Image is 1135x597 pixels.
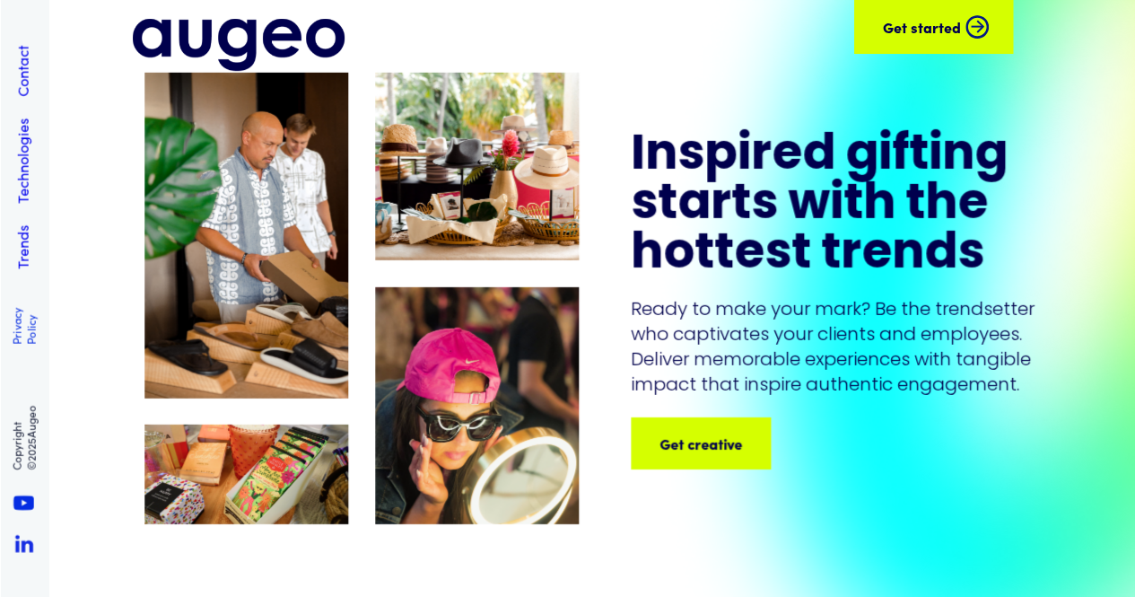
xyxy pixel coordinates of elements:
[13,118,32,203] a: Technologies
[924,230,957,279] div: d
[694,230,714,279] div: t
[861,230,892,279] div: e
[23,437,39,461] span: 2025
[863,180,895,230] div: h
[714,230,734,279] div: t
[802,131,835,180] div: d
[631,180,658,230] div: s
[645,131,677,180] div: n
[658,180,677,230] div: t
[892,131,909,180] div: f
[845,131,878,180] div: g
[738,131,751,180] div: i
[9,283,39,344] a: Privacy Policy
[909,131,929,180] div: t
[677,131,704,180] div: s
[788,180,830,230] div: w
[9,365,39,470] p: Copyright © Augeo
[663,230,694,279] div: o
[764,230,791,279] div: s
[711,180,731,230] div: r
[631,230,663,279] div: h
[631,131,645,180] div: I
[841,230,861,279] div: r
[974,131,1008,180] div: g
[734,230,764,279] div: e
[791,230,811,279] div: t
[925,180,957,230] div: h
[704,131,738,180] div: p
[122,8,355,82] img: Augeo logo
[843,180,863,230] div: t
[631,417,771,470] a: Get creative
[631,296,1052,397] p: Ready to make your mark? Be the trendsetter who captivates your clients and employees. Deliver me...
[772,131,802,180] div: e
[751,180,778,230] div: s
[830,180,843,230] div: i
[929,131,942,180] div: i
[731,180,751,230] div: t
[13,224,32,268] a: Trends
[892,230,924,279] div: n
[942,131,974,180] div: n
[957,230,984,279] div: s
[13,45,32,96] a: Contact
[905,180,925,230] div: t
[751,131,772,180] div: r
[878,131,892,180] div: i
[677,180,711,230] div: a
[821,230,841,279] div: t
[957,180,988,230] div: e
